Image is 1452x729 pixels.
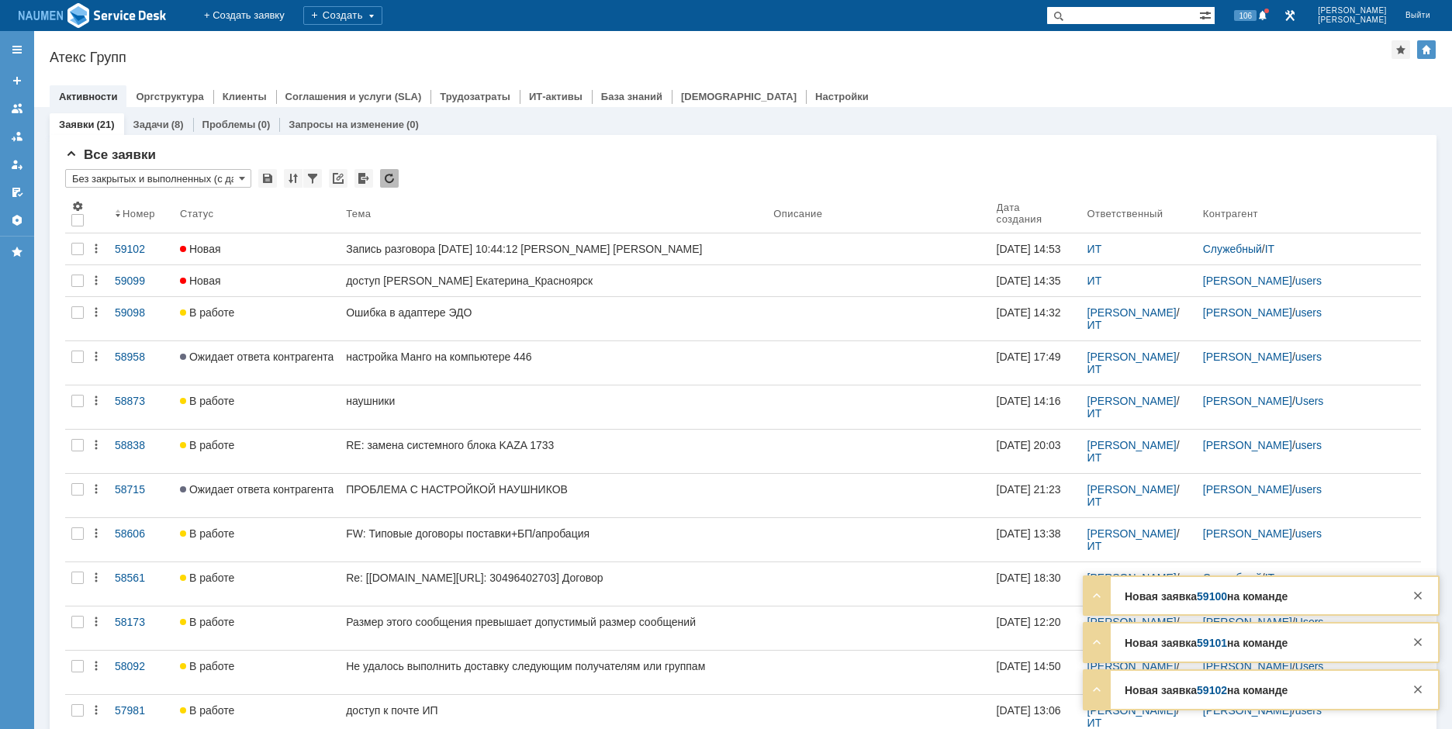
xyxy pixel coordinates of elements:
[109,606,174,650] a: 58173
[180,616,234,628] span: В работе
[1087,451,1102,464] a: ИТ
[346,704,761,717] div: доступ к почте ИП
[997,202,1063,225] div: Дата создания
[115,351,168,363] div: 58958
[1203,395,1292,407] a: [PERSON_NAME]
[1081,194,1197,233] th: Ответственный
[340,385,767,429] a: наушники
[340,233,767,264] a: Запись разговора [DATE] 10:44:12 [PERSON_NAME] [PERSON_NAME]
[1203,306,1292,319] a: [PERSON_NAME]
[90,395,102,407] div: Действия
[180,483,334,496] span: Ожидает ответа контрагента
[109,474,174,517] a: 58715
[115,660,168,672] div: 58092
[258,119,270,130] div: (0)
[90,527,102,540] div: Действия
[202,119,256,130] a: Проблемы
[90,660,102,672] div: Действия
[1087,680,1106,699] div: Развернуть
[1087,483,1177,496] a: [PERSON_NAME]
[340,194,767,233] th: Тема
[1203,572,1262,584] a: Служебный
[1087,395,1177,407] a: [PERSON_NAME]
[71,200,84,212] span: Настройки
[346,660,761,672] div: Не удалось выполнить доставку следующим получателям или группам
[990,265,1081,296] a: [DATE] 14:35
[1087,496,1102,508] a: ИТ
[1087,306,1191,331] div: /
[1265,572,1274,584] a: IT
[5,152,29,177] a: Мои заявки
[1197,637,1227,649] a: 59101
[1203,351,1292,363] a: [PERSON_NAME]
[1295,395,1324,407] a: Users
[115,306,168,319] div: 59098
[815,91,869,102] a: Настройки
[258,169,277,188] div: Сохранить вид
[1087,586,1106,605] div: Развернуть
[1203,208,1258,219] div: Контрагент
[171,119,184,130] div: (8)
[90,306,102,319] div: Действия
[1087,540,1102,552] a: ИТ
[340,562,767,606] a: Re: [[DOMAIN_NAME][URL]: 30496402703] Договор
[133,119,169,130] a: Задачи
[109,297,174,340] a: 59098
[109,341,174,385] a: 58958
[174,297,340,340] a: В работе
[1203,572,1415,584] div: /
[1087,407,1102,420] a: ИТ
[1197,684,1227,696] a: 59102
[346,572,761,584] div: Re: [[DOMAIN_NAME][URL]: 30496402703] Договор
[5,124,29,149] a: Заявки в моей ответственности
[1087,439,1177,451] a: [PERSON_NAME]
[340,651,767,694] a: Не удалось выполнить доставку следующим получателям или группам
[990,606,1081,650] a: [DATE] 12:20
[115,395,168,407] div: 58873
[90,275,102,287] div: Действия
[5,96,29,121] a: Заявки на командах
[174,194,340,233] th: Статус
[1417,40,1436,59] div: Изменить домашнюю страницу
[1087,717,1102,729] a: ИТ
[180,306,234,319] span: В работе
[174,606,340,650] a: В работе
[990,430,1081,473] a: [DATE] 20:03
[59,91,117,102] a: Активности
[19,2,167,29] a: Перейти на домашнюю страницу
[329,169,347,188] div: Скопировать ссылку на список
[997,704,1061,717] div: [DATE] 13:06
[19,2,167,29] img: Ad3g3kIAYj9CAAAAAElFTkSuQmCC
[1087,275,1102,287] a: ИТ
[997,243,1061,255] div: [DATE] 14:53
[1234,10,1257,21] span: 106
[90,439,102,451] div: Действия
[340,297,767,340] a: Ошибка в адаптере ЭДО
[346,395,761,407] div: наушники
[346,243,761,255] div: Запись разговора [DATE] 10:44:12 [PERSON_NAME] [PERSON_NAME]
[1125,637,1288,649] strong: Новая заявка на команде
[109,194,174,233] th: Номер
[1203,483,1415,496] div: /
[96,119,114,130] div: (21)
[1203,275,1292,287] a: [PERSON_NAME]
[115,704,168,717] div: 57981
[1203,527,1292,540] a: [PERSON_NAME]
[180,208,213,219] div: Статус
[406,119,419,130] div: (0)
[1295,527,1322,540] a: users
[1125,684,1288,696] strong: Новая заявка на команде
[1087,208,1163,219] div: Ответственный
[1295,275,1322,287] a: users
[90,704,102,717] div: Действия
[109,651,174,694] a: 58092
[997,572,1061,584] div: [DATE] 18:30
[1087,395,1191,420] div: /
[346,527,761,540] div: FW: Типовые договоры поставки+БП/апробация
[174,430,340,473] a: В работе
[1203,704,1292,717] a: [PERSON_NAME]
[223,91,267,102] a: Клиенты
[50,50,1391,65] div: Атекс Групп
[180,704,234,717] span: В работе
[174,233,340,264] a: Новая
